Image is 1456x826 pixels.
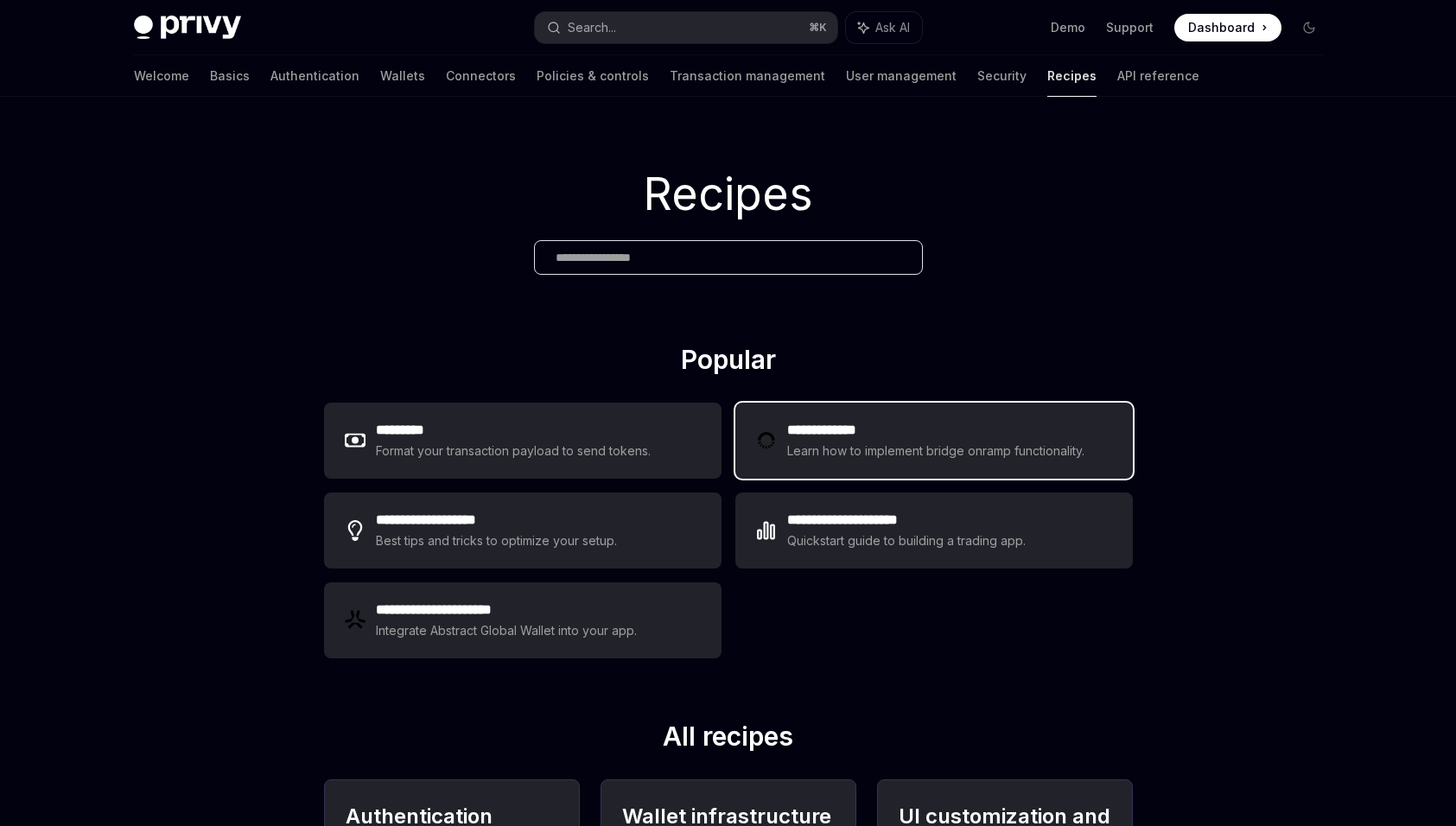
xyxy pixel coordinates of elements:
span: ⌘ K [809,21,827,35]
a: Dashboard [1174,14,1281,41]
a: Welcome [134,55,189,97]
div: Search... [568,17,616,38]
button: Ask AI [846,12,922,43]
div: Learn how to implement bridge onramp functionality. [787,441,1090,461]
a: Connectors [446,55,516,97]
a: Demo [1051,19,1085,36]
a: Wallets [380,55,425,97]
a: **** **** ***Learn how to implement bridge onramp functionality. [735,403,1133,479]
div: Format your transaction payload to send tokens. [376,441,652,461]
span: Ask AI [875,19,910,36]
a: Authentication [270,55,359,97]
a: API reference [1117,55,1199,97]
a: **** ****Format your transaction payload to send tokens. [324,403,722,479]
div: Integrate Abstract Global Wallet into your app. [376,620,639,641]
a: User management [846,55,957,97]
div: Quickstart guide to building a trading app. [787,531,1027,551]
img: dark logo [134,16,241,40]
a: Basics [210,55,250,97]
a: Transaction management [670,55,825,97]
a: Recipes [1047,55,1097,97]
div: Best tips and tricks to optimize your setup. [376,531,620,551]
h2: Popular [324,344,1133,382]
button: Search...⌘K [535,12,837,43]
a: Security [977,55,1027,97]
span: Dashboard [1188,19,1255,36]
button: Toggle dark mode [1295,14,1323,41]
h2: All recipes [324,721,1133,759]
a: Support [1106,19,1154,36]
a: Policies & controls [537,55,649,97]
